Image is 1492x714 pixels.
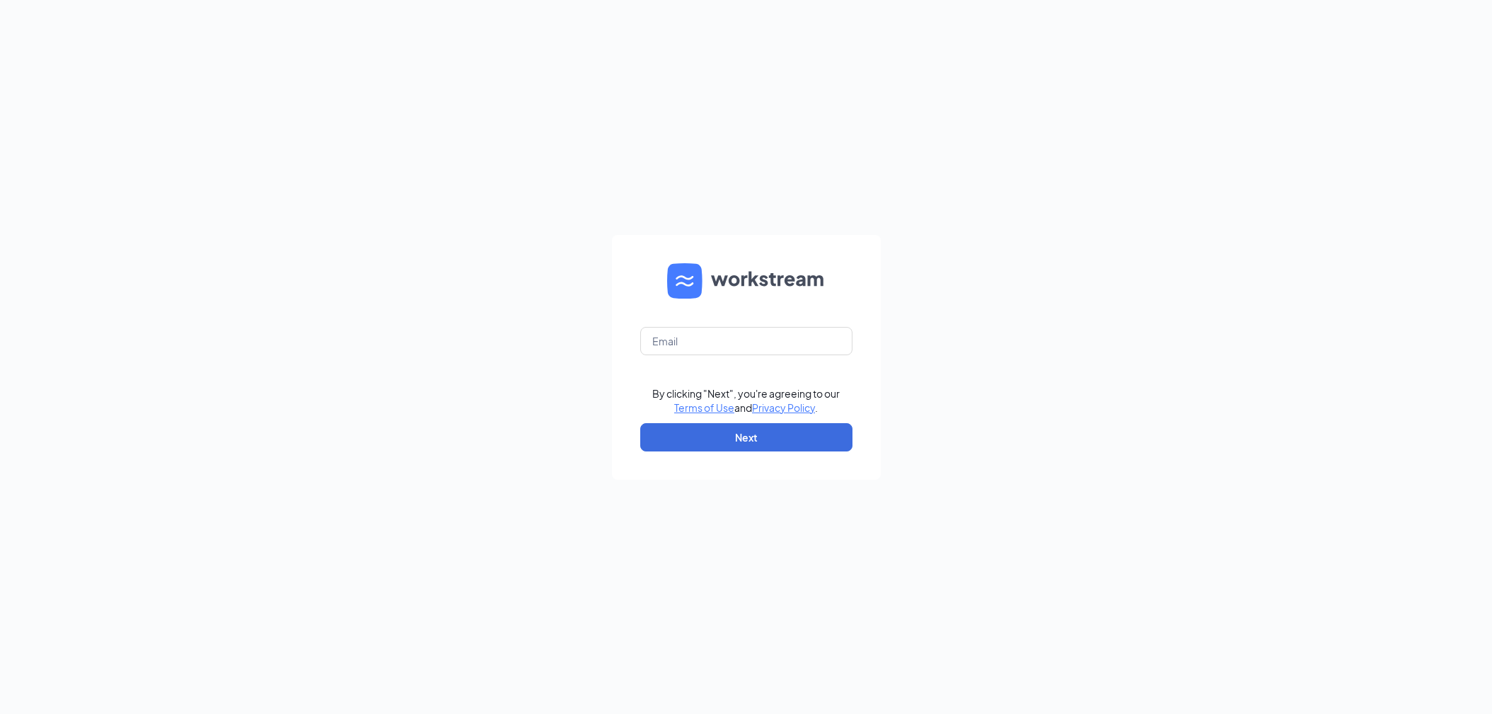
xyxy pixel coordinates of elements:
img: WS logo and Workstream text [667,263,826,299]
input: Email [640,327,852,355]
div: By clicking "Next", you're agreeing to our and . [652,386,840,415]
a: Terms of Use [674,401,734,414]
a: Privacy Policy [752,401,815,414]
button: Next [640,423,852,451]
